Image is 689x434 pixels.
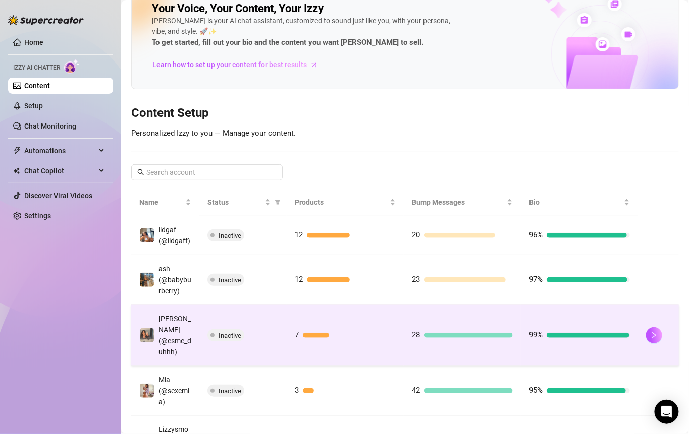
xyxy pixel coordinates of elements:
th: Status [199,189,287,216]
a: Settings [24,212,51,220]
span: Bio [529,197,622,208]
a: Home [24,38,43,46]
span: Inactive [219,332,241,339]
span: Products [295,197,388,208]
span: Inactive [219,232,241,239]
span: 97% [529,275,543,284]
div: Open Intercom Messenger [655,400,679,424]
span: arrow-right [309,59,320,70]
strong: To get started, fill out your bio and the content you want [PERSON_NAME] to sell. [152,38,423,47]
div: [PERSON_NAME] is your AI chat assistant, customized to sound just like you, with your persona, vi... [152,16,455,49]
span: Status [207,197,262,208]
span: ash (@babyburberry) [158,265,191,295]
span: 7 [295,330,299,339]
img: AI Chatter [64,59,80,74]
img: ildgaf (@ildgaff) [140,228,154,242]
span: Izzy AI Chatter [13,63,60,73]
button: right [646,327,662,343]
span: [PERSON_NAME] (@esme_duhhh) [158,315,191,356]
th: Bump Messages [404,189,521,216]
span: 12 [295,275,303,284]
span: Automations [24,143,96,159]
span: Bump Messages [412,197,505,208]
img: Chat Copilot [13,167,20,174]
img: Mia (@sexcmia) [140,384,154,398]
span: Learn how to set up your content for best results [152,59,307,70]
span: filter [275,199,281,205]
a: Setup [24,102,43,110]
th: Products [287,189,404,216]
a: Chat Monitoring [24,122,76,130]
span: 42 [412,386,420,395]
span: 3 [295,386,299,395]
span: Inactive [219,276,241,284]
span: 12 [295,230,303,239]
img: Esmeralda (@esme_duhhh) [140,328,154,342]
a: Discover Viral Videos [24,192,92,200]
span: search [137,169,144,176]
h2: Your Voice, Your Content, Your Izzy [152,2,324,16]
span: 99% [529,330,543,339]
span: ildgaf (@ildgaff) [158,226,190,245]
a: Learn how to set up your content for best results [152,56,326,73]
span: filter [273,195,283,210]
img: ash (@babyburberry) [140,273,154,287]
span: 95% [529,386,543,395]
h3: Content Setup [131,105,679,121]
span: Inactive [219,387,241,395]
span: Name [139,197,183,208]
img: logo-BBDzfeDw.svg [8,15,84,25]
th: Bio [521,189,638,216]
input: Search account [146,167,269,178]
span: Personalized Izzy to you — Manage your content. [131,129,296,138]
span: Mia (@sexcmia) [158,376,189,406]
th: Name [131,189,199,216]
span: right [651,332,658,339]
span: 96% [529,230,543,239]
span: thunderbolt [13,147,21,155]
span: 20 [412,230,420,239]
span: Chat Copilot [24,163,96,179]
span: 28 [412,330,420,339]
span: 23 [412,275,420,284]
a: Content [24,82,50,90]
